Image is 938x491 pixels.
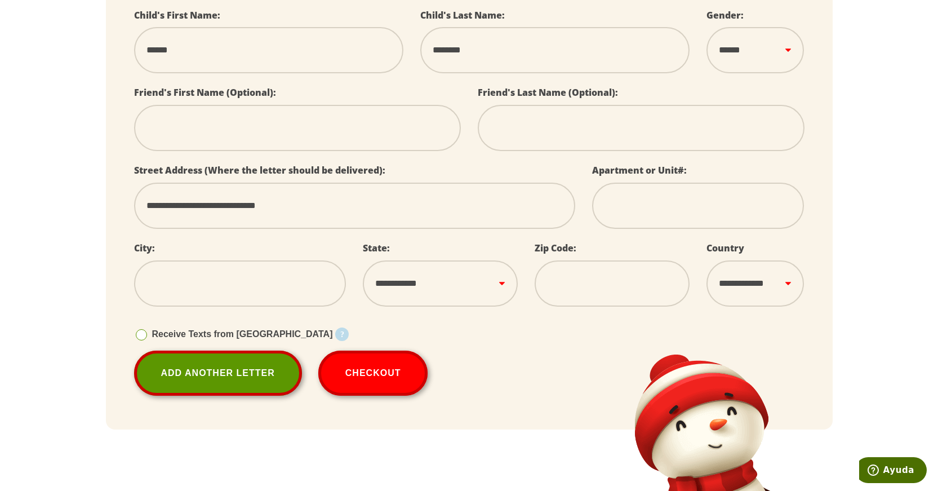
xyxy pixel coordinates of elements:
label: Street Address (Where the letter should be delivered): [134,164,385,176]
label: State: [363,242,390,254]
label: Child's Last Name: [420,9,505,21]
label: Gender: [706,9,744,21]
label: Friend's Last Name (Optional): [478,86,618,99]
iframe: Abre un widget desde donde se puede obtener más información [859,457,927,485]
label: City: [134,242,155,254]
label: Country [706,242,744,254]
button: Checkout [318,351,428,396]
label: Friend's First Name (Optional): [134,86,276,99]
label: Child's First Name: [134,9,220,21]
label: Zip Code: [535,242,576,254]
label: Apartment or Unit#: [592,164,687,176]
span: Receive Texts from [GEOGRAPHIC_DATA] [152,329,333,339]
a: Add Another Letter [134,351,302,396]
